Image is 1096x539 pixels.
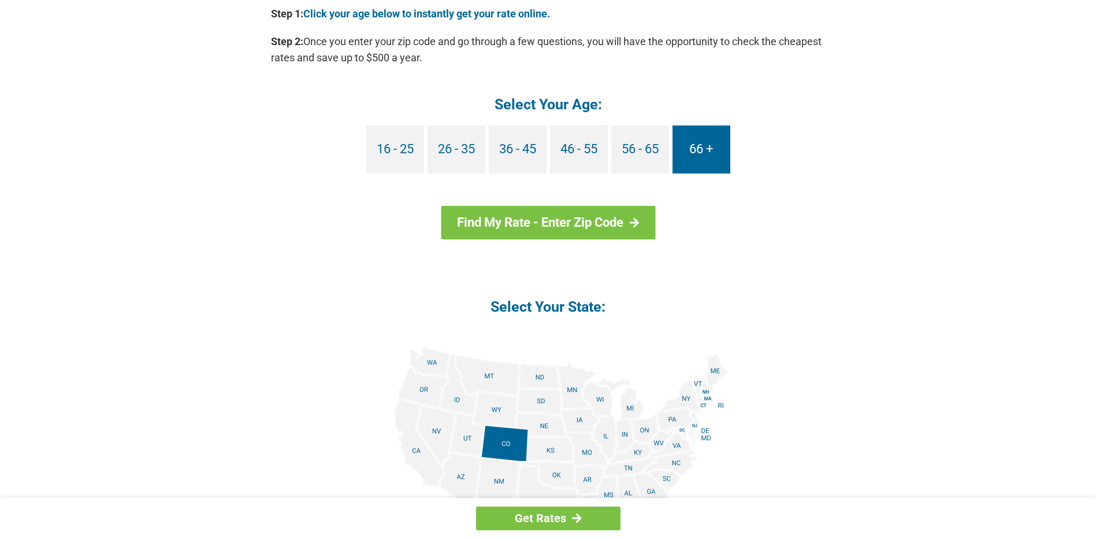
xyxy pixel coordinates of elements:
a: Get Rates [476,507,621,530]
a: 56 - 65 [611,125,669,173]
h4: Select Your Age: [271,95,826,114]
a: 16 - 25 [366,125,424,173]
a: Click your age below to instantly get your rate online. [303,8,550,20]
p: Once you enter your zip code and go through a few questions, you will have the opportunity to che... [271,34,826,66]
b: Step 2: [271,35,303,47]
a: 26 - 35 [428,125,485,173]
a: Find My Rate - Enter Zip Code [441,206,655,239]
b: Step 1: [271,8,303,20]
h4: Select Your State: [271,297,826,316]
a: 36 - 45 [489,125,547,173]
a: 46 - 55 [550,125,608,173]
a: 66 + [673,125,730,173]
